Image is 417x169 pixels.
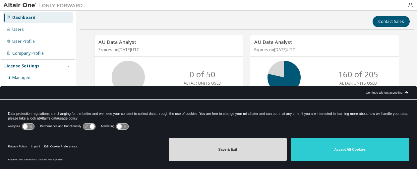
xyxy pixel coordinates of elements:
[190,69,215,80] p: 0 of 50
[12,15,35,20] div: Dashboard
[12,51,44,56] div: Company Profile
[98,47,237,52] p: Expires on [DATE] UTC
[4,63,39,69] div: License Settings
[12,39,35,44] div: User Profile
[338,69,378,80] p: 160 of 205
[184,80,221,86] p: ALTAIR UNITS USED
[3,2,86,9] img: Altair One
[12,75,30,80] div: Managed
[373,16,410,27] button: Contact Sales
[339,80,377,86] p: ALTAIR UNITS USED
[254,39,292,45] span: AU Data Analyst
[12,27,24,32] div: Users
[254,47,393,52] p: Expires on [DATE] UTC
[98,39,136,45] span: AU Data Analyst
